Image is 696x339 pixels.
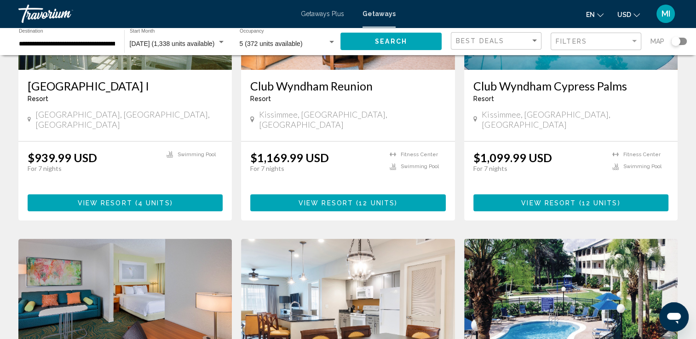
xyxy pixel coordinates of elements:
[586,8,604,21] button: Change language
[521,199,576,207] span: View Resort
[240,40,303,47] span: 5 (372 units available)
[576,199,620,207] span: ( )
[35,109,223,130] span: [GEOGRAPHIC_DATA], [GEOGRAPHIC_DATA], [GEOGRAPHIC_DATA]
[401,164,439,169] span: Swimming Pool
[473,95,494,102] span: Resort
[582,199,618,207] span: 12 units
[250,194,445,211] button: View Resort(12 units)
[130,40,215,47] span: [DATE] (1,338 units available)
[473,194,668,211] button: View Resort(12 units)
[28,194,223,211] button: View Resort(4 units)
[340,33,442,50] button: Search
[178,152,216,158] span: Swimming Pool
[132,199,173,207] span: ( )
[661,9,670,18] span: MI
[375,38,407,45] span: Search
[473,79,668,93] a: Club Wyndham Cypress Palms
[456,37,504,45] span: Best Deals
[18,5,292,23] a: Travorium
[473,164,603,173] p: For 7 nights
[353,199,397,207] span: ( )
[28,164,157,173] p: For 7 nights
[401,152,438,158] span: Fitness Center
[650,35,664,48] span: Map
[617,11,631,18] span: USD
[623,152,661,158] span: Fitness Center
[250,151,329,164] p: $1,169.99 USD
[359,199,395,207] span: 12 units
[299,199,353,207] span: View Resort
[456,37,539,45] mat-select: Sort by
[138,199,170,207] span: 4 units
[617,8,640,21] button: Change currency
[250,95,271,102] span: Resort
[556,38,587,45] span: Filters
[654,4,678,23] button: User Menu
[28,79,223,93] a: [GEOGRAPHIC_DATA] I
[586,11,595,18] span: en
[473,151,552,164] p: $1,099.99 USD
[362,10,396,17] a: Getaways
[482,109,668,130] span: Kissimmee, [GEOGRAPHIC_DATA], [GEOGRAPHIC_DATA]
[623,164,661,169] span: Swimming Pool
[551,32,641,51] button: Filter
[259,109,446,130] span: Kissimmee, [GEOGRAPHIC_DATA], [GEOGRAPHIC_DATA]
[250,164,380,173] p: For 7 nights
[301,10,344,17] a: Getaways Plus
[659,302,689,332] iframe: Button to launch messaging window
[78,199,132,207] span: View Resort
[28,151,97,164] p: $939.99 USD
[250,79,445,93] a: Club Wyndham Reunion
[28,95,48,102] span: Resort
